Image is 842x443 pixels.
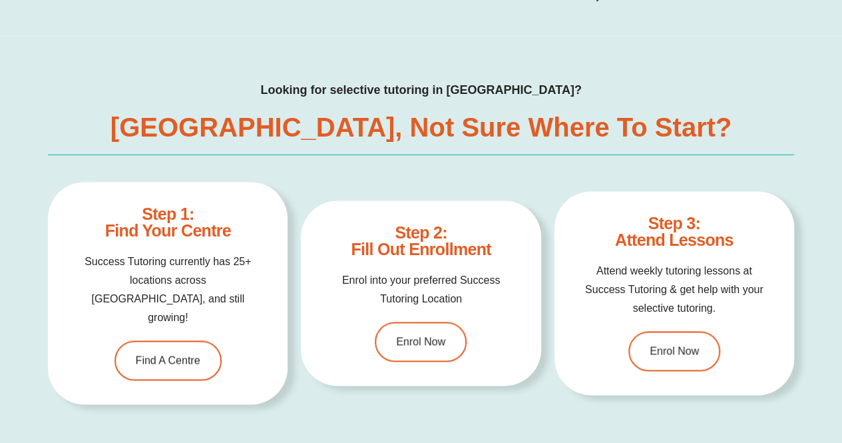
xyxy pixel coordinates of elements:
p: Enrol into your preferred Success Tutoring Location [325,271,517,308]
span: Enrol Now [650,346,699,356]
h4: Step 1: Find Your Centre [72,206,264,239]
a: Enrol Now [375,322,467,362]
h4: Looking for selective tutoring in [GEOGRAPHIC_DATA]? [48,80,794,101]
h4: Step 3: Attend Lessons [578,215,770,248]
h2: [GEOGRAPHIC_DATA], Not Sure Where to Start? [110,114,732,141]
p: Success Tutoring currently has 25+ locations across [GEOGRAPHIC_DATA], and still growing! [72,252,264,327]
span: of ⁨0⁩ [79,1,99,20]
span: Find A Centre [136,355,200,366]
button: Text [314,1,332,20]
button: Draw [332,1,351,20]
p: Attend weekly tutoring lessons at Success Tutoring & get help with your selective tutoring. [578,262,770,318]
h4: Step 2: Fill out enrollment [325,224,517,258]
span: Enrol Now [397,336,446,347]
button: Add or edit images [351,1,369,20]
a: Enrol Now [628,331,720,371]
a: Find A Centre [114,340,222,380]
